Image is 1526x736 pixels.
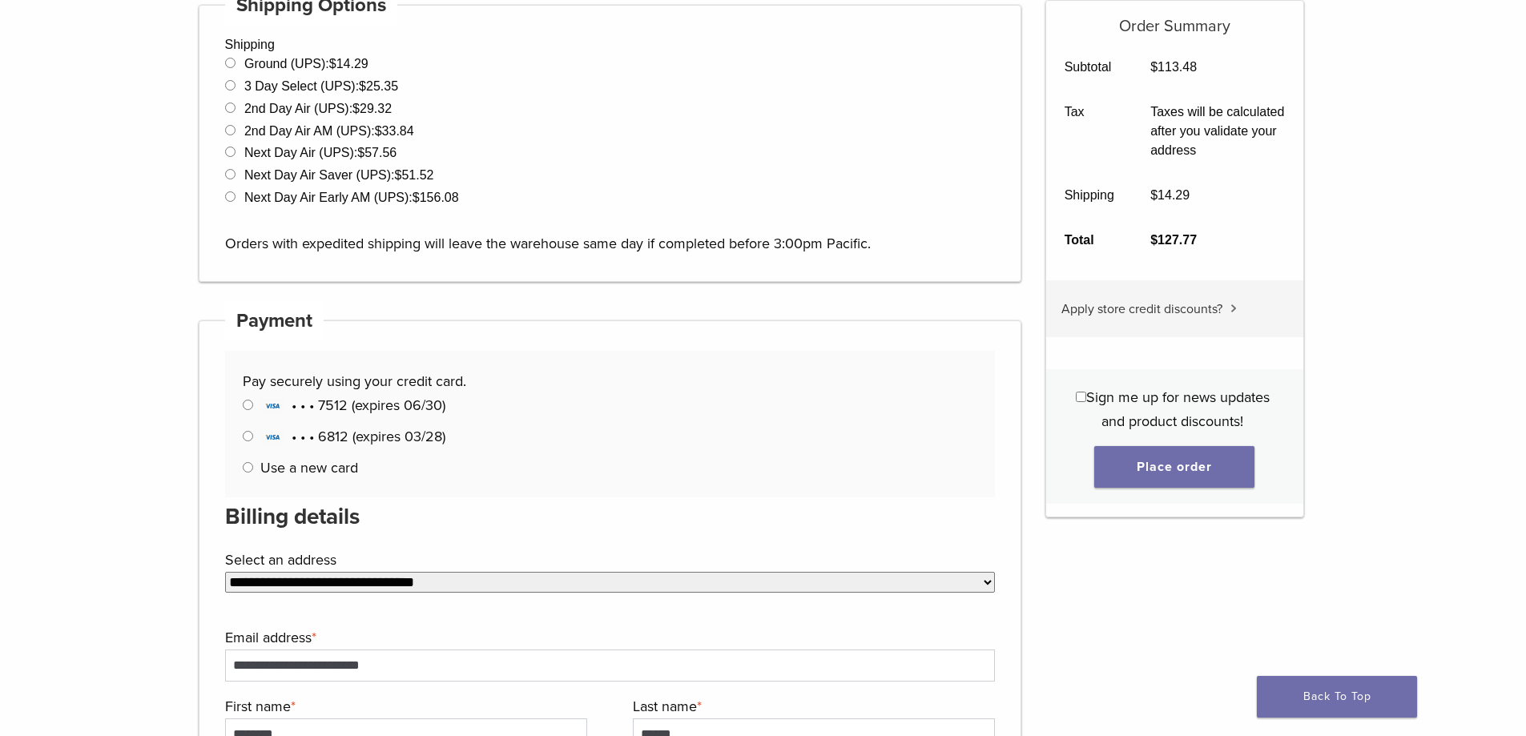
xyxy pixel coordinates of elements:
[352,102,360,115] span: $
[1150,60,1158,74] span: $
[357,146,364,159] span: $
[395,168,402,182] span: $
[260,459,358,477] label: Use a new card
[1046,173,1133,218] th: Shipping
[357,146,397,159] bdi: 57.56
[1046,90,1133,173] th: Tax
[375,124,382,138] span: $
[225,625,992,650] label: Email address
[1133,90,1303,173] td: Taxes will be calculated after you validate your address
[225,497,996,536] h3: Billing details
[244,146,397,159] label: Next Day Air (UPS):
[1257,676,1417,718] a: Back To Top
[244,168,434,182] label: Next Day Air Saver (UPS):
[260,429,284,445] img: Visa
[243,369,976,393] p: Pay securely using your credit card.
[244,57,368,70] label: Ground (UPS):
[329,57,368,70] bdi: 14.29
[260,396,445,414] span: • • • 7512 (expires 06/30)
[244,79,398,93] label: 3 Day Select (UPS):
[1046,45,1133,90] th: Subtotal
[1150,233,1158,247] span: $
[244,191,459,204] label: Next Day Air Early AM (UPS):
[244,102,392,115] label: 2nd Day Air (UPS):
[244,124,414,138] label: 2nd Day Air AM (UPS):
[1094,446,1254,488] button: Place order
[260,428,445,445] span: • • • 6812 (expires 03/28)
[395,168,434,182] bdi: 51.52
[1230,304,1237,312] img: caret.svg
[329,57,336,70] span: $
[1061,301,1222,317] span: Apply store credit discounts?
[225,694,583,718] label: First name
[352,102,392,115] bdi: 29.32
[359,79,366,93] span: $
[413,191,459,204] bdi: 156.08
[633,694,991,718] label: Last name
[375,124,414,138] bdi: 33.84
[1150,60,1197,74] bdi: 113.48
[225,207,996,255] p: Orders with expedited shipping will leave the warehouse same day if completed before 3:00pm Pacific.
[1150,188,1190,202] bdi: 14.29
[413,191,420,204] span: $
[1046,218,1133,263] th: Total
[1150,188,1158,202] span: $
[199,5,1022,282] div: Shipping
[1150,233,1197,247] bdi: 127.77
[359,79,398,93] bdi: 25.35
[260,398,284,414] img: Visa
[1076,392,1086,402] input: Sign me up for news updates and product discounts!
[1086,388,1270,430] span: Sign me up for news updates and product discounts!
[225,548,992,572] label: Select an address
[225,302,324,340] h4: Payment
[1046,1,1303,36] h5: Order Summary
